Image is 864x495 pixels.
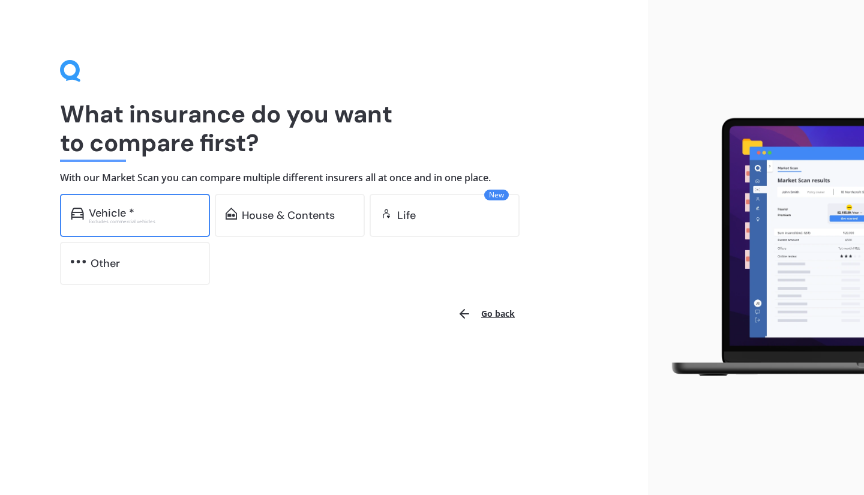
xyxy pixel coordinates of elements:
img: home-and-contents.b802091223b8502ef2dd.svg [226,208,237,220]
div: Other [91,257,120,269]
button: Go back [450,299,522,328]
div: Vehicle * [89,207,134,219]
div: Life [397,209,416,221]
img: laptop.webp [658,112,864,383]
img: other.81dba5aafe580aa69f38.svg [71,256,86,268]
span: New [484,190,509,200]
div: Excludes commercial vehicles [89,219,199,224]
img: life.f720d6a2d7cdcd3ad642.svg [380,208,392,220]
h1: What insurance do you want to compare first? [60,100,588,157]
h4: With our Market Scan you can compare multiple different insurers all at once and in one place. [60,172,588,184]
img: car.f15378c7a67c060ca3f3.svg [71,208,84,220]
div: House & Contents [242,209,335,221]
